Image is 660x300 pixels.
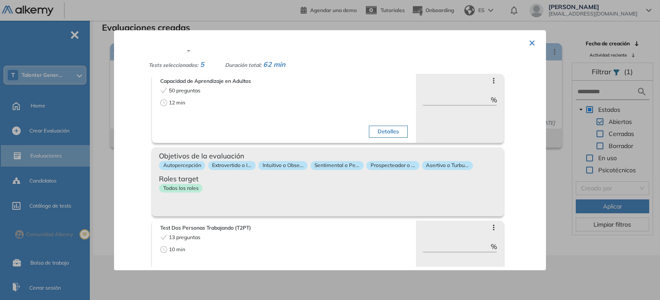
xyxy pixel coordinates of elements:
span: Test Dos Personas Trabajando (T2PT) [160,224,408,232]
span: 5 [200,60,204,69]
span: Roles target [159,173,497,183]
span: % [491,241,497,252]
button: Detalles [369,126,407,138]
p: Intuitivo o Obse... [258,161,308,170]
span: check [160,87,167,94]
p: Extrovertido o I... [208,161,256,170]
span: Duración total: [225,62,261,68]
span: 62 min [263,60,286,69]
p: Sentimental o Pe... [311,161,364,170]
span: 10 min [169,246,185,253]
span: 12 min [169,99,185,107]
p: Autopercepción [159,161,205,170]
p: Prospecteador o ... [366,161,419,170]
span: 50 preguntas [169,87,200,95]
span: Capacidad de Aprendizaje en Adultos [160,77,408,85]
span: Objetivos de la evaluación [159,151,497,161]
span: clock-circle [160,99,167,106]
span: % [491,95,497,105]
p: Asertivo o Turbu... [422,161,473,170]
p: Todos los roles [159,183,203,193]
button: × [529,34,536,51]
span: clock-circle [160,246,167,253]
iframe: Chat Widget [617,259,660,300]
div: Widget de chat [617,259,660,300]
span: Tests seleccionados: [149,62,198,68]
span: check [160,234,167,241]
span: 13 preguntas [169,234,200,241]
